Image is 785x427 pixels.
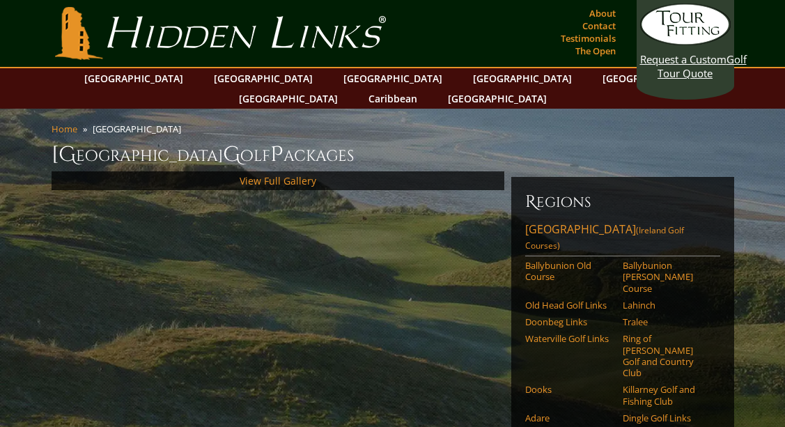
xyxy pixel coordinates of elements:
h6: Regions [525,191,720,213]
a: Ballybunion Old Course [525,260,614,283]
a: Ballybunion [PERSON_NAME] Course [623,260,711,294]
a: Contact [579,16,619,36]
a: [GEOGRAPHIC_DATA] [232,88,345,109]
span: (Ireland Golf Courses) [525,224,684,251]
a: [GEOGRAPHIC_DATA] [77,68,190,88]
a: [GEOGRAPHIC_DATA] [441,88,554,109]
a: [GEOGRAPHIC_DATA](Ireland Golf Courses) [525,222,720,256]
a: Lahinch [623,300,711,311]
a: [GEOGRAPHIC_DATA] [207,68,320,88]
a: Dingle Golf Links [623,412,711,424]
a: Old Head Golf Links [525,300,614,311]
span: P [270,141,283,169]
a: About [586,3,619,23]
a: Dooks [525,384,614,395]
a: Tralee [623,316,711,327]
a: [GEOGRAPHIC_DATA] [336,68,449,88]
a: Caribbean [362,88,424,109]
a: The Open [572,41,619,61]
a: Ring of [PERSON_NAME] Golf and Country Club [623,333,711,378]
a: View Full Gallery [240,174,316,187]
span: Request a Custom [640,52,726,66]
a: Testimonials [557,29,619,48]
a: Adare [525,412,614,424]
a: Doonbeg Links [525,316,614,327]
a: [GEOGRAPHIC_DATA] [596,68,708,88]
li: [GEOGRAPHIC_DATA] [93,123,187,135]
a: Home [52,123,77,135]
a: Waterville Golf Links [525,333,614,344]
span: G [223,141,240,169]
a: Killarney Golf and Fishing Club [623,384,711,407]
h1: [GEOGRAPHIC_DATA] olf ackages [52,141,734,169]
a: Request a CustomGolf Tour Quote [640,3,731,80]
a: [GEOGRAPHIC_DATA] [466,68,579,88]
